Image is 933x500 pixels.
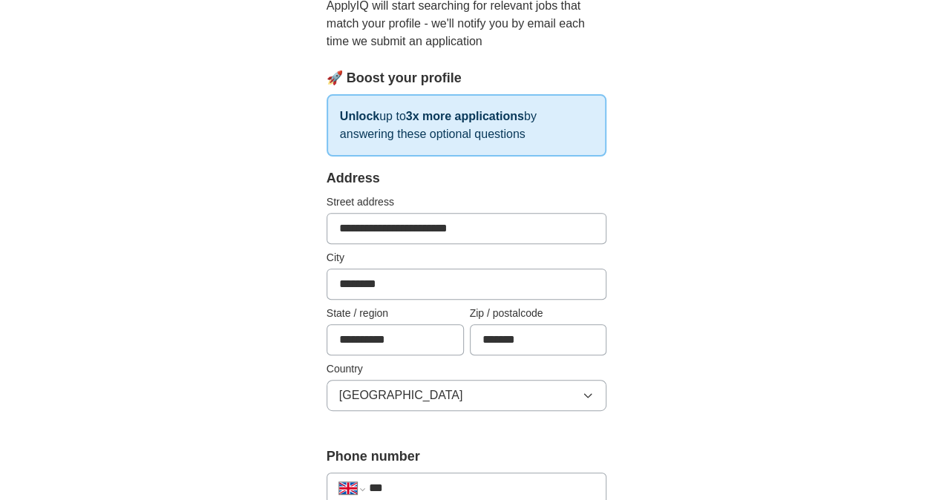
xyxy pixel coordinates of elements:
label: Zip / postalcode [470,306,607,321]
button: [GEOGRAPHIC_DATA] [327,380,607,411]
label: Street address [327,194,607,210]
label: Country [327,361,607,377]
p: up to by answering these optional questions [327,94,607,157]
label: State / region [327,306,464,321]
strong: Unlock [340,110,379,122]
label: City [327,250,607,266]
strong: 3x more applications [406,110,524,122]
span: [GEOGRAPHIC_DATA] [339,386,463,404]
label: Phone number [327,447,607,467]
div: 🚀 Boost your profile [327,68,607,88]
div: Address [327,168,607,188]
